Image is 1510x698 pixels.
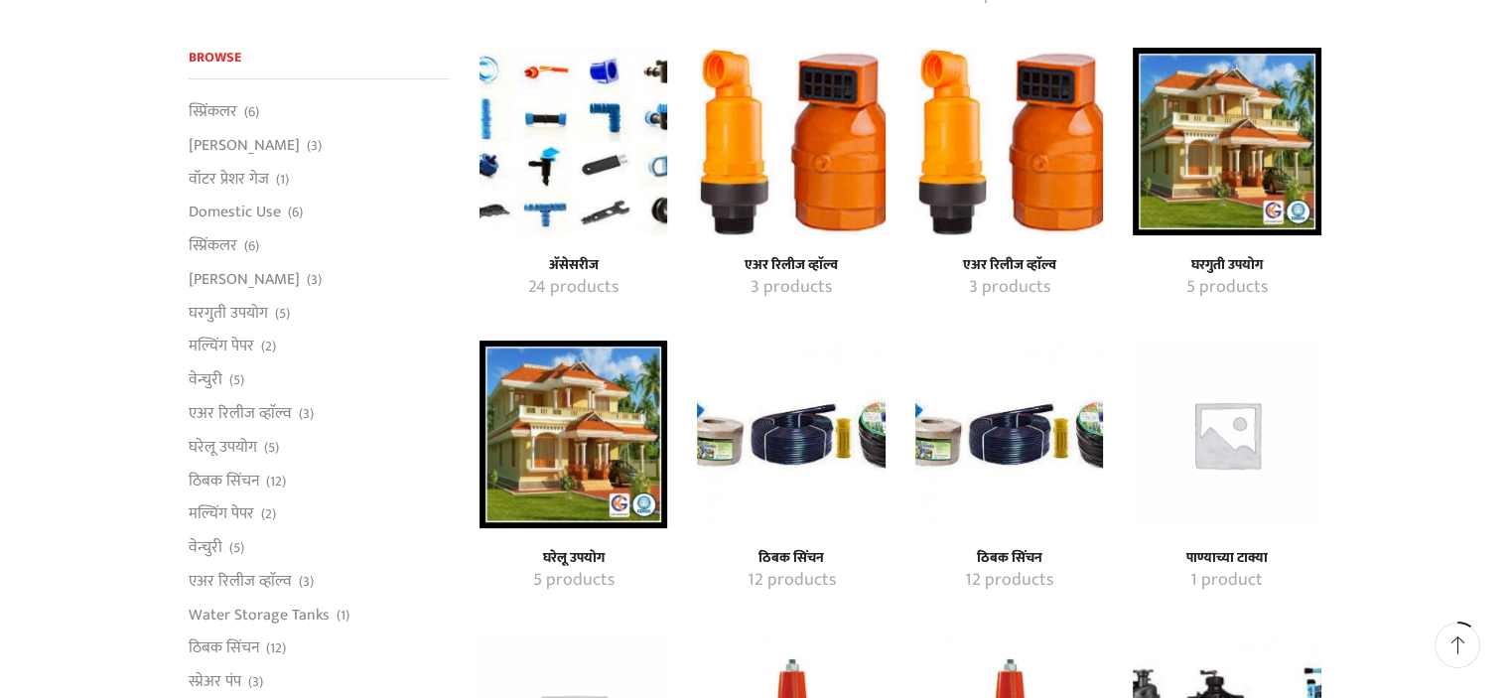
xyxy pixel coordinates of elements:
a: स्प्रिंकलर [189,229,237,263]
img: एअर रिलीज व्हाॅल्व [697,48,885,235]
mark: 12 products [965,568,1053,594]
img: अ‍ॅसेसरीज [480,48,667,235]
a: मल्चिंग पेपर [189,497,254,531]
img: घरगुती उपयोग [1133,48,1320,235]
mark: 12 products [748,568,836,594]
mark: 5 products [533,568,615,594]
span: (12) [266,472,286,491]
a: वॉटर प्रेशर गेज [189,162,269,196]
img: घरेलू उपयोग [480,341,667,528]
a: Water Storage Tanks [189,598,330,631]
span: (6) [244,236,259,256]
a: Visit product category ठिबक सिंचन [697,341,885,528]
a: Visit product category एअर रिलीज व्हाॅल्व [937,275,1081,301]
a: घरेलू उपयोग [189,430,257,464]
span: (5) [229,538,244,558]
span: (1) [276,170,289,190]
a: Visit product category घरेलू उपयोग [480,341,667,528]
a: घरगुती उपयोग [189,296,268,330]
span: (5) [264,438,279,458]
h4: घरगुती उपयोग [1155,257,1299,274]
a: Visit product category पाण्याच्या टाक्या [1155,568,1299,594]
a: Visit product category अ‍ॅसेसरीज [480,48,667,235]
h4: एअर रिलीज व्हाॅल्व [719,257,863,274]
span: (6) [288,203,303,222]
mark: 3 products [751,275,832,301]
a: Visit product category एअर रिलीज व्हाॅल्व [697,48,885,235]
a: [PERSON_NAME] [189,262,300,296]
span: (3) [248,672,263,692]
span: (1) [337,606,349,626]
mark: 5 products [1186,275,1268,301]
mark: 24 products [528,275,618,301]
span: (3) [307,270,322,290]
mark: 3 products [968,275,1049,301]
img: पाण्याच्या टाक्या [1133,341,1320,528]
span: (2) [261,504,276,524]
a: Visit product category अ‍ॅसेसरीज [501,257,645,274]
a: Visit product category एअर रिलीज व्हाॅल्व [719,257,863,274]
a: Visit product category ठिबक सिंचन [719,550,863,567]
a: Visit product category ठिबक सिंचन [719,568,863,594]
a: Visit product category घरगुती उपयोग [1155,275,1299,301]
a: ठिबक सिंचन [189,464,259,497]
span: (6) [244,102,259,122]
span: (3) [299,404,314,424]
h4: घरेलू उपयोग [501,550,645,567]
a: Visit product category ठिबक सिंचन [937,550,1081,567]
h4: एअर रिलीज व्हाॅल्व [937,257,1081,274]
a: [PERSON_NAME] [189,128,300,162]
img: एअर रिलीज व्हाॅल्व [915,48,1103,235]
span: Browse [189,46,241,69]
span: (2) [261,337,276,356]
h4: ठिबक सिंचन [937,550,1081,567]
span: (3) [299,572,314,592]
a: Visit product category एअर रिलीज व्हाॅल्व [719,275,863,301]
mark: 1 product [1190,568,1263,594]
span: (3) [307,136,322,156]
a: Visit product category ठिबक सिंचन [937,568,1081,594]
span: (5) [275,304,290,324]
a: Visit product category एअर रिलीज व्हाॅल्व [937,257,1081,274]
h4: ठिबक सिंचन [719,550,863,567]
a: Visit product category पाण्याच्या टाक्या [1155,550,1299,567]
a: Domestic Use [189,196,281,229]
a: स्प्रिंकलर [189,100,237,128]
h4: पाण्याच्या टाक्या [1155,550,1299,567]
a: वेन्चुरी [189,531,222,565]
a: एअर रिलीज व्हाॅल्व [189,397,292,431]
a: वेन्चुरी [189,363,222,397]
a: Visit product category एअर रिलीज व्हाॅल्व [915,48,1103,235]
img: ठिबक सिंचन [697,341,885,528]
a: ठिबक सिंचन [189,631,259,665]
a: Visit product category पाण्याच्या टाक्या [1133,341,1320,528]
a: Visit product category अ‍ॅसेसरीज [501,275,645,301]
a: मल्चिंग पेपर [189,330,254,363]
a: Visit product category घरेलू उपयोग [501,550,645,567]
a: Visit product category घरगुती उपयोग [1155,257,1299,274]
h4: अ‍ॅसेसरीज [501,257,645,274]
img: ठिबक सिंचन [915,341,1103,528]
a: Visit product category घरेलू उपयोग [501,568,645,594]
a: Visit product category ठिबक सिंचन [915,341,1103,528]
span: (5) [229,370,244,390]
a: एअर रिलीज व्हाॅल्व [189,564,292,598]
span: (12) [266,638,286,658]
a: Visit product category घरगुती उपयोग [1133,48,1320,235]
